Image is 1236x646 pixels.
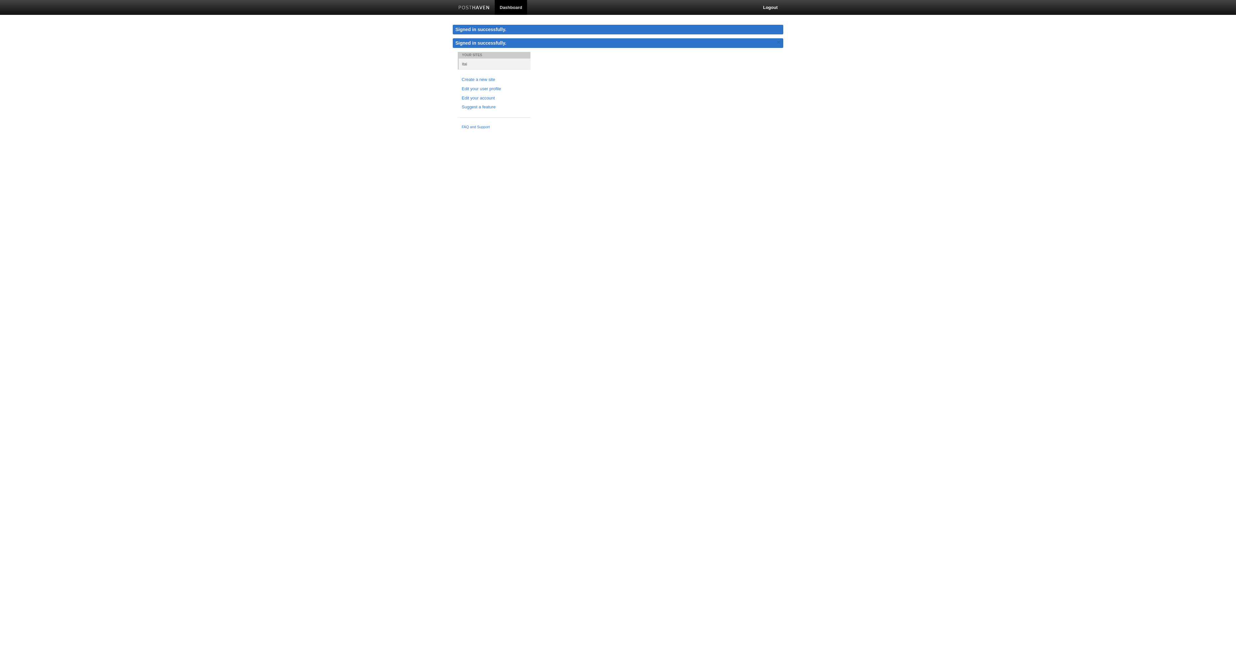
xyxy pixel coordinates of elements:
div: Signed in successfully. [453,25,783,34]
a: FAQ and Support [462,124,526,130]
a: Edit your account [462,95,526,102]
a: × [776,38,782,47]
a: Suggest a feature [462,104,526,111]
a: Edit your user profile [462,86,526,93]
a: Create a new site [462,76,526,83]
a: itai [459,58,530,69]
img: Posthaven-bar [458,6,490,11]
li: Your Sites [458,52,530,58]
span: Signed in successfully. [455,40,506,46]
